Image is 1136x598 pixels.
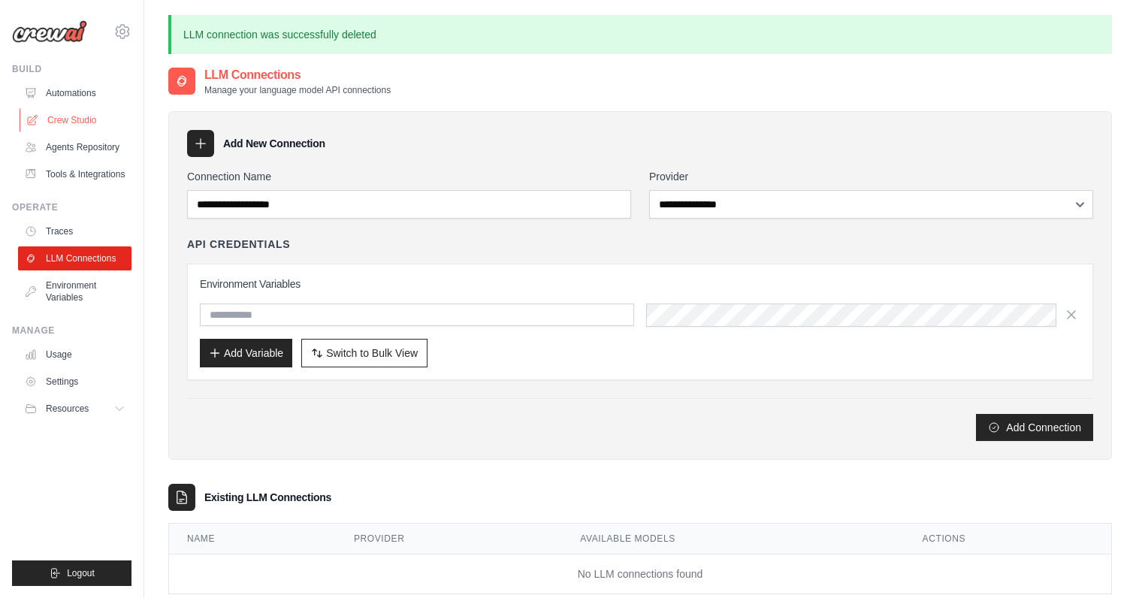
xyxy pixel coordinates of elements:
a: Traces [18,219,131,243]
a: Usage [18,343,131,367]
a: Environment Variables [18,273,131,310]
td: No LLM connections found [169,554,1111,593]
a: Settings [18,370,131,394]
th: Actions [905,524,1111,554]
h4: API Credentials [187,237,290,252]
a: Crew Studio [20,108,133,132]
label: Connection Name [187,169,631,184]
button: Add Connection [976,414,1093,441]
span: Resources [46,403,89,415]
div: Manage [12,325,131,337]
p: LLM connection was successfully deleted [168,15,1112,54]
button: Switch to Bulk View [301,339,428,367]
th: Available Models [562,524,904,554]
h3: Add New Connection [223,136,325,151]
img: Logo [12,20,87,43]
div: Build [12,63,131,75]
th: Provider [336,524,562,554]
a: Automations [18,81,131,105]
button: Resources [18,397,131,421]
h3: Environment Variables [200,276,1080,291]
p: Manage your language model API connections [204,84,391,96]
div: Operate [12,201,131,213]
h3: Existing LLM Connections [204,490,331,505]
label: Provider [649,169,1093,184]
span: Logout [67,567,95,579]
span: Switch to Bulk View [326,346,418,361]
a: Agents Repository [18,135,131,159]
button: Logout [12,560,131,586]
th: Name [169,524,336,554]
h2: LLM Connections [204,66,391,84]
a: LLM Connections [18,246,131,270]
button: Add Variable [200,339,292,367]
a: Tools & Integrations [18,162,131,186]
